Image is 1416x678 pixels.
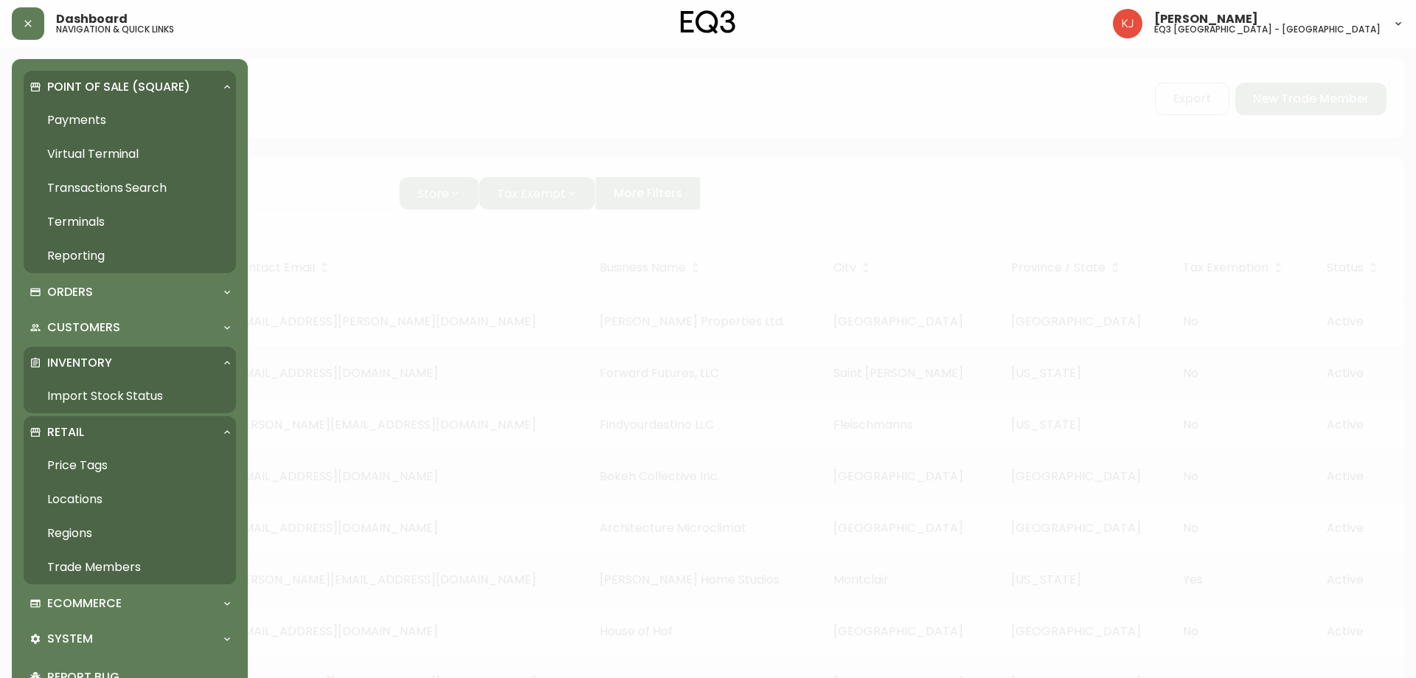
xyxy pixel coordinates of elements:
[681,10,735,34] img: logo
[24,311,236,344] div: Customers
[56,13,128,25] span: Dashboard
[24,550,236,584] a: Trade Members
[24,449,236,482] a: Price Tags
[47,284,93,300] p: Orders
[1113,9,1142,38] img: 24a625d34e264d2520941288c4a55f8e
[24,276,236,308] div: Orders
[24,71,236,103] div: Point of Sale (Square)
[24,516,236,550] a: Regions
[24,416,236,449] div: Retail
[24,205,236,239] a: Terminals
[47,595,122,612] p: Ecommerce
[24,239,236,273] a: Reporting
[47,319,120,336] p: Customers
[56,25,174,34] h5: navigation & quick links
[1154,25,1381,34] h5: eq3 [GEOGRAPHIC_DATA] - [GEOGRAPHIC_DATA]
[24,587,236,620] div: Ecommerce
[24,103,236,137] a: Payments
[24,171,236,205] a: Transactions Search
[47,355,112,371] p: Inventory
[24,379,236,413] a: Import Stock Status
[24,347,236,379] div: Inventory
[47,79,190,95] p: Point of Sale (Square)
[47,424,84,440] p: Retail
[1154,13,1258,25] span: [PERSON_NAME]
[47,631,93,647] p: System
[24,137,236,171] a: Virtual Terminal
[24,482,236,516] a: Locations
[24,623,236,655] div: System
